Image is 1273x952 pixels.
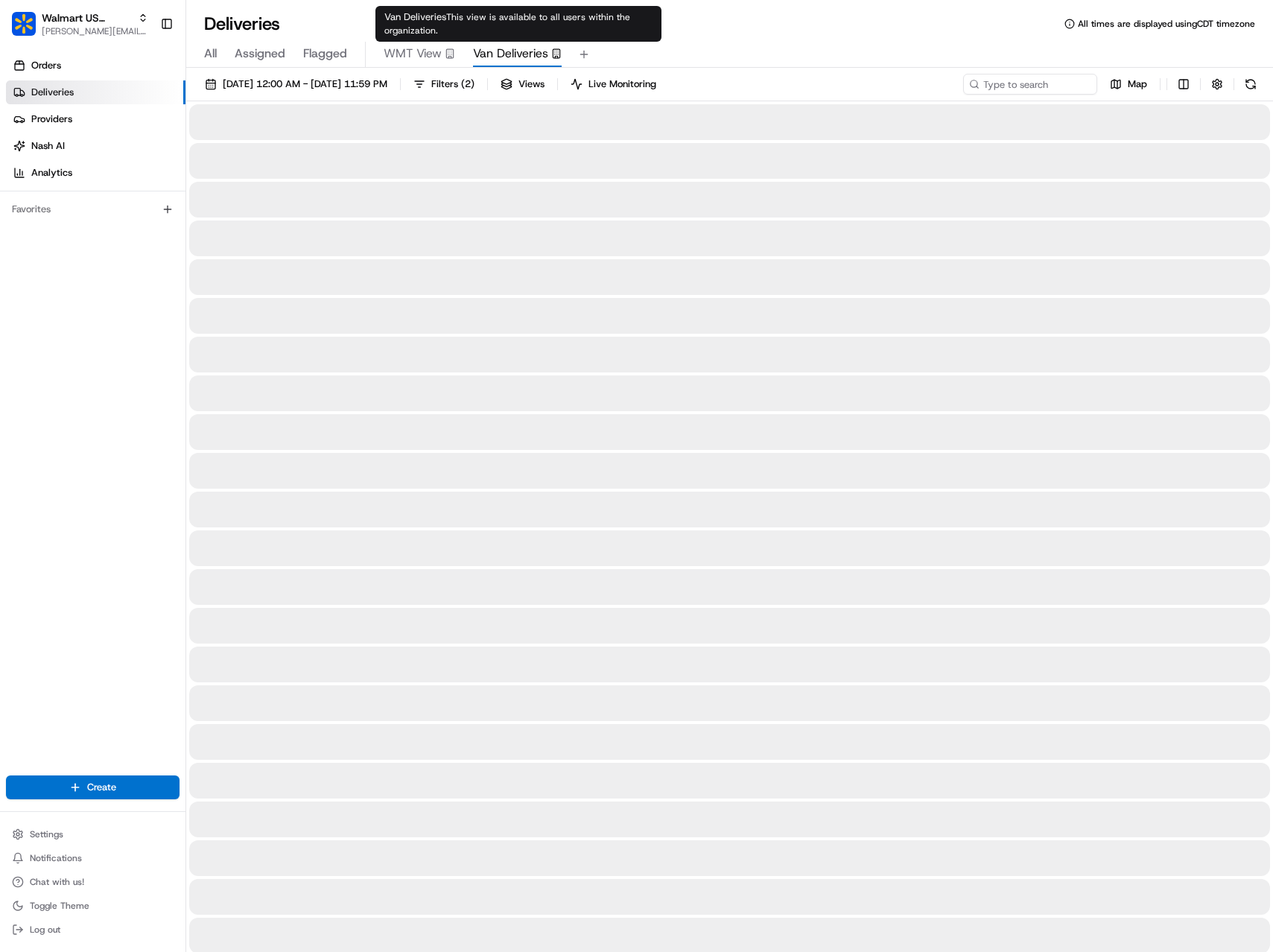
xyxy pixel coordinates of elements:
img: 1736555255976-a54dd68f-1ca7-489b-9aae-adbdc363a1c4 [15,142,42,169]
a: Powered byPylon [105,252,180,264]
button: Map [1103,74,1154,95]
a: Nash AI [6,134,185,158]
span: Assigned [235,45,285,63]
div: Start new chat [51,142,244,157]
button: Live Monitoring [564,74,663,95]
button: Walmart US Stores [42,10,132,25]
div: We're available if you need us! [51,157,188,169]
button: [DATE] 12:00 AM - [DATE] 11:59 PM [198,74,394,95]
input: Type to search [963,74,1097,95]
a: 💻API Documentation [120,210,245,237]
span: Filters [431,77,474,91]
button: Start new chat [253,147,271,165]
span: Knowledge Base [30,216,114,231]
a: Providers [6,107,185,131]
img: Nash [15,15,45,45]
button: Refresh [1240,74,1261,95]
div: Favorites [6,197,180,221]
button: Walmart US StoresWalmart US Stores[PERSON_NAME][EMAIL_ADDRESS][PERSON_NAME][DOMAIN_NAME] [6,6,154,42]
div: Van Deliveries [375,6,661,42]
span: Chat with us! [30,876,84,888]
button: [PERSON_NAME][EMAIL_ADDRESS][PERSON_NAME][DOMAIN_NAME] [42,25,148,37]
span: Providers [31,112,72,126]
div: 📗 [15,218,27,229]
p: Welcome 👋 [15,60,271,83]
span: Flagged [303,45,347,63]
span: Van Deliveries [473,45,548,63]
span: Views [518,77,545,91]
span: Deliveries [31,86,74,99]
button: Notifications [6,848,180,869]
img: Walmart US Stores [12,12,36,36]
button: Create [6,775,180,799]
div: 💻 [126,218,138,229]
button: Toggle Theme [6,895,180,916]
span: API Documentation [141,216,239,231]
span: All [204,45,217,63]
button: Log out [6,919,180,940]
button: Filters(2) [407,74,481,95]
span: Live Monitoring [588,77,656,91]
button: Chat with us! [6,872,180,892]
a: Analytics [6,161,185,185]
span: All times are displayed using CDT timezone [1078,18,1255,30]
span: Notifications [30,852,82,864]
h1: Deliveries [204,12,280,36]
button: Views [494,74,551,95]
span: Nash AI [31,139,65,153]
span: Log out [30,924,60,936]
span: Map [1128,77,1147,91]
span: Analytics [31,166,72,180]
span: [DATE] 12:00 AM - [DATE] 11:59 PM [223,77,387,91]
input: Clear [39,96,246,112]
a: Orders [6,54,185,77]
a: 📗Knowledge Base [9,210,120,237]
span: This view is available to all users within the organization. [384,11,630,37]
a: Deliveries [6,80,185,104]
span: Toggle Theme [30,900,89,912]
span: Settings [30,828,63,840]
span: ( 2 ) [461,77,474,91]
span: WMT View [384,45,442,63]
span: Pylon [148,253,180,264]
button: Settings [6,824,180,845]
span: Create [87,781,116,794]
span: Orders [31,59,61,72]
